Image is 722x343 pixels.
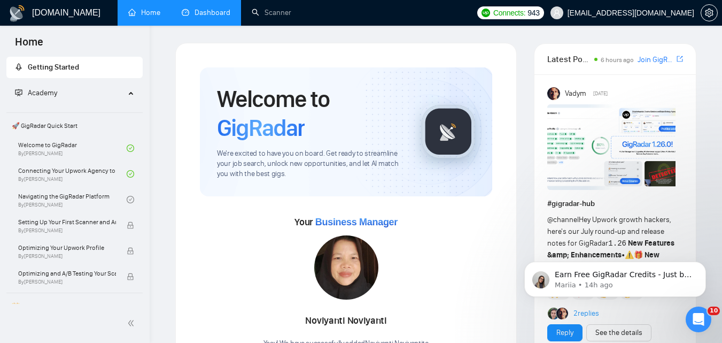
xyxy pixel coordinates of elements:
[553,9,561,17] span: user
[6,34,52,57] span: Home
[18,253,116,260] span: By [PERSON_NAME]
[28,88,57,97] span: Academy
[547,104,676,190] img: F09AC4U7ATU-image.png
[708,307,720,315] span: 10
[527,7,539,19] span: 943
[638,54,674,66] a: Join GigRadar Slack Community
[127,273,134,280] span: lock
[547,198,683,210] h1: # gigradar-hub
[18,162,127,186] a: Connecting Your Upwork Agency to GigRadarBy[PERSON_NAME]
[547,87,560,100] img: Vadym
[18,188,127,211] a: Navigating the GigRadar PlatformBy[PERSON_NAME]
[182,8,230,17] a: dashboardDashboard
[127,247,134,255] span: lock
[595,327,642,339] a: See the details
[127,144,134,152] span: check-circle
[565,88,586,100] span: Vadym
[217,149,405,179] span: We're excited to have you on board. Get ready to streamline your job search, unlock new opportuni...
[15,89,22,96] span: fund-projection-screen
[28,63,79,72] span: Getting Started
[217,113,305,142] span: GigRadar
[9,5,26,22] img: logo
[15,63,22,71] span: rocket
[593,89,608,98] span: [DATE]
[18,242,116,253] span: Optimizing Your Upwork Profile
[547,215,579,224] span: @channel
[547,52,591,66] span: Latest Posts from the GigRadar Community
[315,217,398,227] span: Business Manager
[217,85,405,142] h1: Welcome to
[601,56,634,64] span: 6 hours ago
[586,324,651,341] button: See the details
[294,216,398,228] span: Your
[18,279,116,285] span: By [PERSON_NAME]
[677,54,683,64] a: export
[18,268,116,279] span: Optimizing and A/B Testing Your Scanner for Better Results
[677,55,683,63] span: export
[7,115,142,136] span: 🚀 GigRadar Quick Start
[701,9,718,17] a: setting
[252,8,291,17] a: searchScanner
[15,88,57,97] span: Academy
[7,295,142,317] span: 👑 Agency Success with GigRadar
[263,312,429,330] div: Noviyanti Noviyanti
[18,136,127,160] a: Welcome to GigRadarBy[PERSON_NAME]
[556,327,573,339] a: Reply
[18,227,116,234] span: By [PERSON_NAME]
[686,307,711,332] iframe: Intercom live chat
[547,215,674,283] span: Hey Upwork growth hackers, here's our July round-up and release notes for GigRadar • is your prof...
[127,196,134,203] span: check-circle
[128,8,160,17] a: homeHome
[18,217,116,227] span: Setting Up Your First Scanner and Auto-Bidder
[127,170,134,178] span: check-circle
[422,105,475,158] img: gigradar-logo.png
[508,239,722,314] iframe: Intercom notifications message
[701,9,717,17] span: setting
[6,57,143,78] li: Getting Started
[314,235,378,300] img: 1700835522379-IMG-20231107-WA0007.jpg
[547,324,583,341] button: Reply
[493,7,525,19] span: Connects:
[482,9,490,17] img: upwork-logo.png
[127,222,134,229] span: lock
[701,4,718,21] button: setting
[127,318,138,329] span: double-left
